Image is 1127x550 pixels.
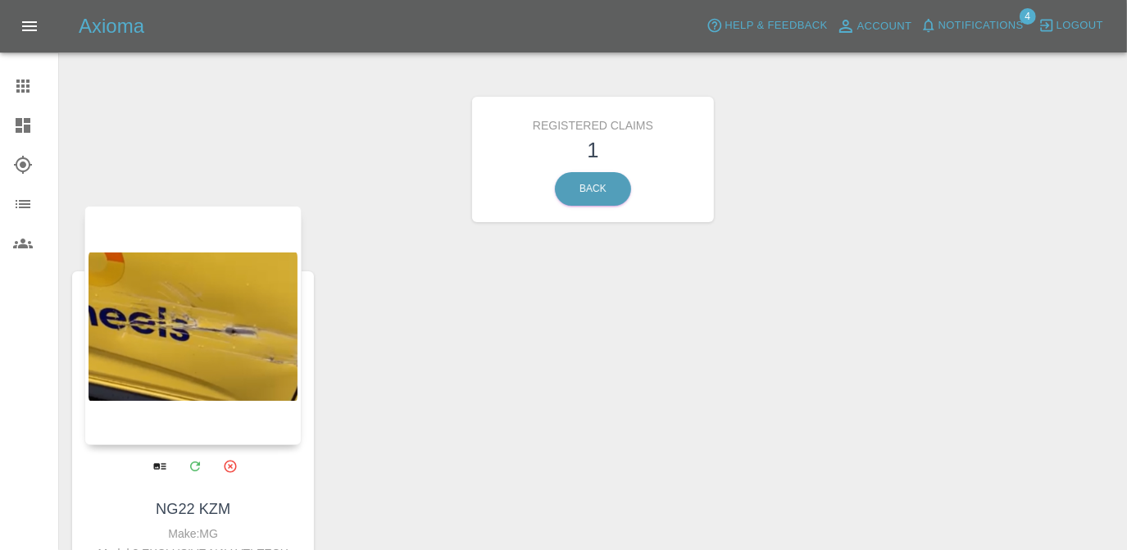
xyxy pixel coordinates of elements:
[484,134,702,166] h3: 1
[916,13,1028,39] button: Notifications
[1034,13,1107,39] button: Logout
[89,524,298,543] div: Make: MG
[79,13,144,39] h5: Axioma
[555,172,631,206] a: Back
[143,449,176,483] a: View
[938,16,1024,35] span: Notifications
[213,449,247,483] button: Archive
[178,449,211,483] a: Modify
[1057,16,1103,35] span: Logout
[702,13,831,39] button: Help & Feedback
[832,13,916,39] a: Account
[1020,8,1036,25] span: 4
[857,17,912,36] span: Account
[156,501,230,517] a: NG22 KZM
[10,7,49,46] button: Open drawer
[725,16,827,35] span: Help & Feedback
[484,109,702,134] h6: Registered Claims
